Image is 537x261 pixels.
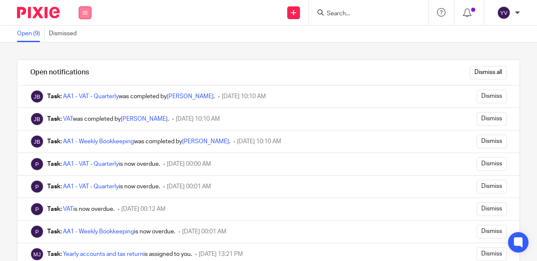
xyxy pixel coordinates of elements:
span: [DATE] 10:10 AM [222,94,266,99]
div: is assigned to you. [47,250,192,258]
img: svg%3E [497,6,511,20]
b: Task: [47,184,62,190]
input: Dismiss [477,247,507,261]
span: [DATE] 00:00 AM [167,161,211,167]
input: Dismiss [477,202,507,216]
b: Task: [47,251,62,257]
b: Task: [47,116,62,122]
a: AA1 - VAT - Quarterly [63,94,119,99]
input: Dismiss [477,90,507,103]
img: Mendy Jacobs [30,247,44,261]
a: Open (9) [17,26,45,42]
input: Dismiss [477,112,507,126]
input: Dismiss [477,135,507,148]
input: Dismiss all [470,66,507,79]
a: VAT [63,206,73,212]
input: Dismiss [477,225,507,238]
span: [DATE] 00:12 AM [121,206,166,212]
input: Dismiss [477,180,507,193]
img: Pixie [30,180,44,193]
div: is now overdue. [47,227,175,236]
b: Task: [47,139,62,145]
a: Yearly accounts and tax return [63,251,143,257]
b: Task: [47,94,62,99]
a: Dismissed [49,26,81,42]
img: Jo Ball [30,90,44,103]
img: Jo Ball [30,135,44,148]
div: was completed by . [47,92,215,101]
a: AA1 - VAT - Quarterly [63,161,119,167]
div: is now overdue. [47,182,160,191]
a: AA1 - Weekly Bookkeeping [63,139,134,145]
span: [DATE] 00:01 AM [182,229,226,235]
div: was completed by . [47,137,230,146]
div: is now overdue. [47,205,114,213]
a: [PERSON_NAME] [182,139,229,145]
span: [DATE] 10:10 AM [176,116,220,122]
a: AA1 - Weekly Bookkeeping [63,229,134,235]
span: [DATE] 10:10 AM [237,139,281,145]
span: [DATE] 13:21 PM [199,251,243,257]
img: Pixie [17,7,60,18]
h1: Open notifications [30,68,89,77]
a: [PERSON_NAME] [167,94,214,99]
a: AA1 - VAT - Quarterly [63,184,119,190]
input: Dismiss [477,157,507,171]
div: was completed by . [47,115,169,123]
a: [PERSON_NAME] [121,116,168,122]
input: Search [326,10,403,18]
img: Pixie [30,225,44,238]
b: Task: [47,161,62,167]
div: is now overdue. [47,160,160,168]
a: VAT [63,116,73,122]
img: Pixie [30,202,44,216]
img: Pixie [30,157,44,171]
b: Task: [47,229,62,235]
b: Task: [47,206,62,212]
img: Jo Ball [30,112,44,126]
span: [DATE] 00:01 AM [167,184,211,190]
